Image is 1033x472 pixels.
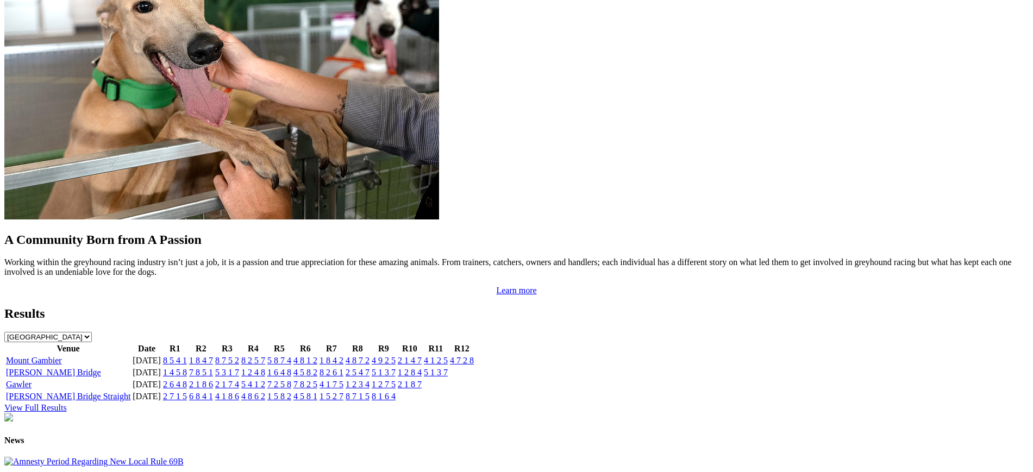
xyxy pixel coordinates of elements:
a: 2 1 8 7 [398,380,422,389]
a: 8 1 6 4 [372,392,396,401]
a: 1 2 7 5 [372,380,396,389]
a: 4 8 6 2 [241,392,265,401]
a: 5 3 1 7 [215,368,239,377]
a: 1 8 4 7 [189,356,213,365]
th: R9 [371,343,396,354]
th: R4 [241,343,266,354]
a: 4 1 2 5 [424,356,448,365]
a: 2 1 4 7 [398,356,422,365]
a: 2 1 8 6 [189,380,213,389]
a: 8 2 6 1 [320,368,343,377]
a: 1 6 4 8 [267,368,291,377]
th: Date [132,343,161,354]
th: R11 [423,343,448,354]
td: [DATE] [132,355,161,366]
img: Amnesty Period Regarding New Local Rule 69B [4,457,184,467]
th: R10 [397,343,422,354]
a: 8 5 4 1 [163,356,187,365]
img: chasers_homepage.jpg [4,413,13,421]
th: Venue [5,343,131,354]
td: [DATE] [132,379,161,390]
a: 4 7 2 8 [450,356,474,365]
a: Learn more [496,286,536,295]
a: 2 5 4 7 [346,368,370,377]
a: [PERSON_NAME] Bridge [6,368,101,377]
a: 4 8 1 2 [293,356,317,365]
td: [DATE] [132,367,161,378]
h2: Results [4,306,1029,321]
a: 1 2 8 4 [398,368,422,377]
a: 4 9 2 5 [372,356,396,365]
a: 1 2 3 4 [346,380,370,389]
th: R8 [345,343,370,354]
a: 1 5 8 2 [267,392,291,401]
a: 8 2 5 7 [241,356,265,365]
td: [DATE] [132,391,161,402]
a: 1 5 2 7 [320,392,343,401]
a: 7 8 5 1 [189,368,213,377]
th: R7 [319,343,344,354]
a: 6 8 4 1 [189,392,213,401]
th: R2 [189,343,214,354]
a: 4 5 8 1 [293,392,317,401]
a: 7 2 5 8 [267,380,291,389]
a: 1 2 4 8 [241,368,265,377]
a: 8 7 5 2 [215,356,239,365]
th: R1 [162,343,187,354]
a: 4 5 8 2 [293,368,317,377]
a: 8 7 1 5 [346,392,370,401]
h2: A Community Born from A Passion [4,232,1029,247]
a: View Full Results [4,403,67,412]
a: 1 4 5 8 [163,368,187,377]
a: 5 8 7 4 [267,356,291,365]
a: 5 4 1 2 [241,380,265,389]
p: Working within the greyhound racing industry isn’t just a job, it is a passion and true appreciat... [4,257,1029,277]
a: 1 8 4 2 [320,356,343,365]
th: R3 [215,343,240,354]
a: 2 1 7 4 [215,380,239,389]
a: 5 1 3 7 [424,368,448,377]
a: 5 1 3 7 [372,368,396,377]
th: R12 [449,343,474,354]
a: 4 1 8 6 [215,392,239,401]
a: 2 7 1 5 [163,392,187,401]
a: 4 1 7 5 [320,380,343,389]
a: 7 8 2 5 [293,380,317,389]
th: R6 [293,343,318,354]
a: 4 8 7 2 [346,356,370,365]
th: R5 [267,343,292,354]
a: [PERSON_NAME] Bridge Straight [6,392,130,401]
a: 2 6 4 8 [163,380,187,389]
h4: News [4,436,1029,445]
a: Gawler [6,380,32,389]
a: Mount Gambier [6,356,62,365]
